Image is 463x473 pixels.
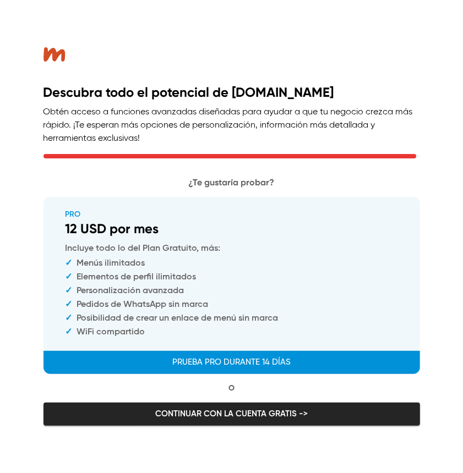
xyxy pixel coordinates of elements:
p: Obtén acceso a funciones avanzadas diseñadas para ayudar a que tu negocio crezca más rápido. ¡Te ... [43,106,420,145]
button: Continuar con la cuenta GRATIS -> [43,403,420,426]
button: Prueba PRO durante 14 días [43,351,420,374]
p: Posibilidad de crear un enlace de menú sin marca [66,311,398,325]
p: PRO [66,209,398,220]
p: Incluye todo lo del Plan Gratuito, más : [66,242,398,255]
p: Menús ilimitados [66,256,398,270]
p: O [43,383,420,394]
span: ✓ [66,271,73,282]
span: ✓ [66,312,73,323]
p: Elementos de perfil ilimitados [66,270,398,284]
p: Pedidos de WhatsApp sin marca [66,298,398,311]
p: ¿Te gustaría probar? [43,176,420,189]
span: ✓ [66,299,73,309]
h5: 12 USD por mes [66,220,398,238]
span: ✓ [66,285,73,295]
span: ✓ [66,326,73,337]
h2: Descubra todo el potencial de [DOMAIN_NAME] [43,84,420,101]
span: ✓ [66,257,73,268]
span: Continuar con la cuenta GRATIS -> [56,407,408,421]
p: WiFi compartido [66,325,398,339]
p: Personalización avanzada [66,284,398,298]
span: Prueba PRO durante 14 días [56,355,408,370]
